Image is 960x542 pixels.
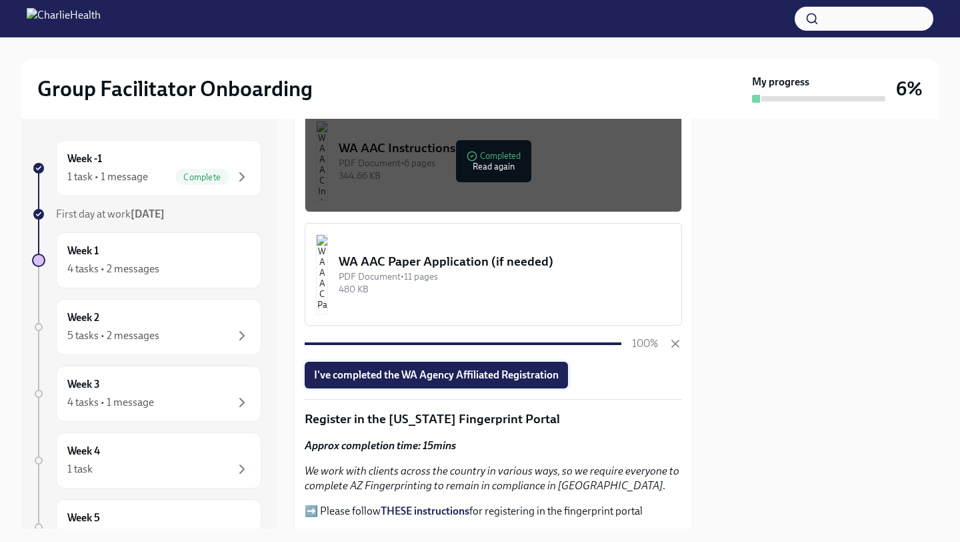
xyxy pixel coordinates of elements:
button: I've completed the WA Agency Affiliated Registration [305,362,568,388]
p: 100% [632,336,658,351]
span: Complete [175,172,229,182]
img: WA AAC Paper Application (if needed) [316,234,328,314]
div: 4 tasks • 2 messages [67,262,159,276]
p: ➡️ Please follow for registering in the fingerprint portal [305,504,682,519]
div: PDF Document • 6 pages [339,157,671,170]
a: Week 25 tasks • 2 messages [32,299,261,355]
h6: Week -1 [67,152,102,166]
a: Week 41 task [32,433,261,489]
img: CharlieHealth [27,8,101,29]
a: Week 14 tasks • 2 messages [32,232,261,288]
button: Cancel [669,337,682,350]
div: 4 tasks • 1 message [67,395,154,410]
div: 1 task [67,462,93,477]
div: 480 KB [339,283,671,296]
strong: Approx completion time: 15mins [305,439,456,452]
div: 1 task • 1 message [67,170,148,184]
span: I've completed the WA Agency Affiliated Registration [314,368,559,382]
div: 344.66 KB [339,170,671,182]
h6: Week 2 [67,310,99,325]
a: Week -11 task • 1 messageComplete [32,140,261,196]
a: THESE instructions [381,505,469,517]
p: Register in the [US_STATE] Fingerprint Portal [305,411,682,428]
em: We work with clients across the country in various ways, so we require everyone to complete AZ Fi... [305,465,679,492]
div: WA AAC Instructions [339,140,671,157]
h2: Group Facilitator Onboarding [37,75,313,102]
div: PDF Document • 11 pages [339,270,671,283]
button: WA AAC Paper Application (if needed)PDF Document•11 pages480 KB [305,223,682,326]
h3: 6% [896,77,923,101]
a: First day at work[DATE] [32,207,261,222]
span: First day at work [56,208,165,220]
button: WA AAC InstructionsPDF Document•6 pages344.66 KBCompletedRead again [305,109,682,212]
h6: Week 3 [67,377,100,392]
strong: [DATE] [131,208,165,220]
h6: Week 4 [67,444,100,459]
h6: Week 5 [67,511,100,525]
div: 5 tasks • 2 messages [67,328,159,343]
strong: My progress [752,75,809,89]
img: WA AAC Instructions [316,121,328,201]
div: WA AAC Paper Application (if needed) [339,253,671,270]
h6: Week 1 [67,244,99,258]
a: Week 34 tasks • 1 message [32,366,261,422]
